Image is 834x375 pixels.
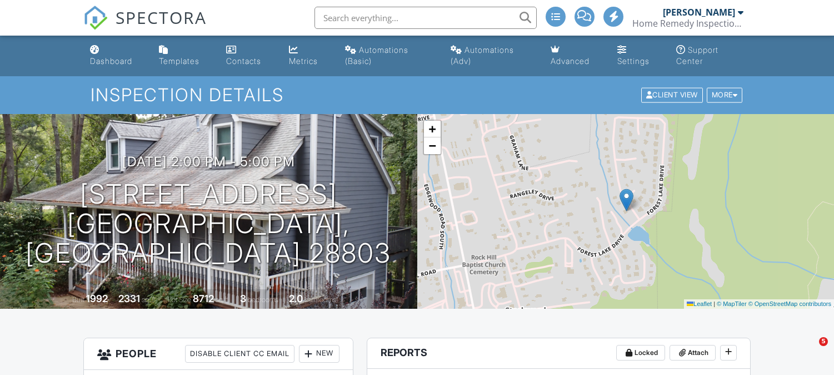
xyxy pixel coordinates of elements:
[551,56,590,66] div: Advanced
[428,139,436,152] span: −
[676,45,718,66] div: Support Center
[713,300,715,307] span: |
[613,40,663,72] a: Settings
[83,6,108,30] img: The Best Home Inspection Software - Spectora
[226,56,261,66] div: Contacts
[86,293,108,304] div: 1992
[304,295,336,304] span: bathrooms
[84,338,353,370] h3: People
[142,295,157,304] span: sq. ft.
[118,293,140,304] div: 2331
[663,7,735,18] div: [PERSON_NAME]
[424,137,441,154] a: Zoom out
[314,7,537,29] input: Search everything...
[299,345,339,363] div: New
[796,337,823,364] iframe: Intercom live chat
[83,15,207,38] a: SPECTORA
[289,293,303,304] div: 2.0
[18,180,399,268] h1: [STREET_ADDRESS] [GEOGRAPHIC_DATA], [GEOGRAPHIC_DATA] 28803
[641,88,703,103] div: Client View
[193,293,214,304] div: 8712
[717,300,747,307] a: © MapTiler
[345,45,408,66] div: Automations (Basic)
[748,300,831,307] a: © OpenStreetMap contributors
[72,295,84,304] span: Built
[640,90,706,98] a: Client View
[185,345,294,363] div: Disable Client CC Email
[122,154,295,169] h3: [DATE] 2:00 pm - 5:00 pm
[86,40,146,72] a: Dashboard
[446,40,537,72] a: Automations (Advanced)
[284,40,332,72] a: Metrics
[451,45,514,66] div: Automations (Adv)
[620,189,633,211] img: Marker
[707,88,743,103] div: More
[248,295,278,304] span: bedrooms
[116,6,207,29] span: SPECTORA
[424,121,441,137] a: Zoom in
[289,56,318,66] div: Metrics
[154,40,213,72] a: Templates
[819,337,828,346] span: 5
[546,40,604,72] a: Advanced
[617,56,650,66] div: Settings
[159,56,199,66] div: Templates
[91,85,743,105] h1: Inspection Details
[687,300,712,307] a: Leaflet
[222,40,276,72] a: Contacts
[428,122,436,136] span: +
[90,56,132,66] div: Dashboard
[632,18,743,29] div: Home Remedy Inspection Services
[341,40,437,72] a: Automations (Basic)
[216,295,229,304] span: sq.ft.
[168,295,191,304] span: Lot Size
[240,293,246,304] div: 3
[672,40,748,72] a: Support Center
